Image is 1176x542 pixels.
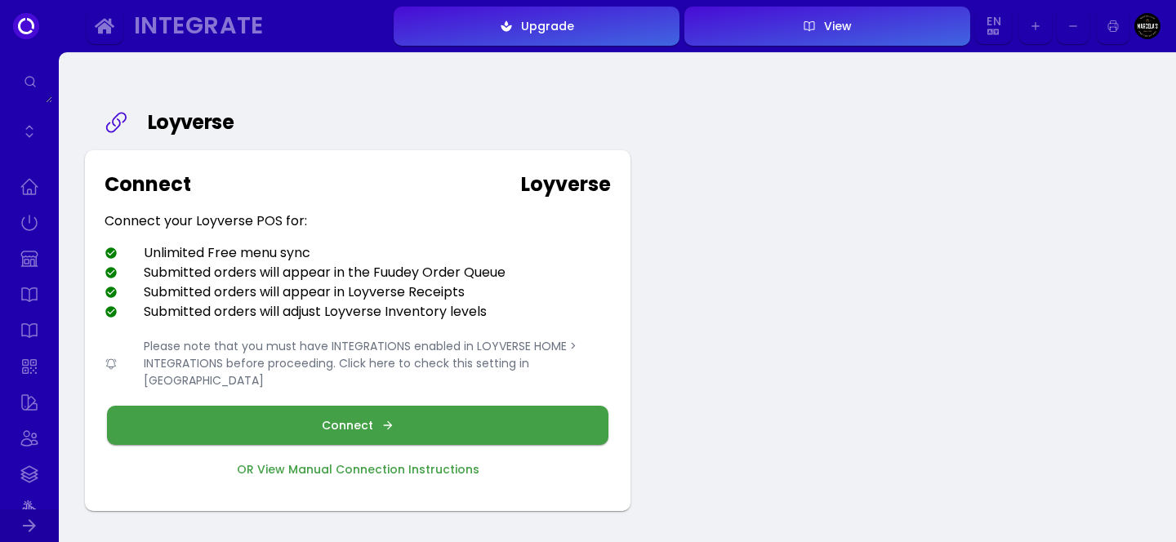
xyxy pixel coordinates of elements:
[105,338,611,389] div: Please note that you must have INTEGRATIONS enabled in LOYVERSE HOME > INTEGRATIONS before procee...
[148,108,603,137] div: Loyverse
[107,450,608,489] button: OR View Manual Connection Instructions
[127,8,389,45] button: Integrate
[237,464,479,475] div: OR View Manual Connection Instructions
[1134,13,1160,39] img: Image
[521,170,611,199] div: Loyverse
[105,170,191,199] div: Connect
[105,211,307,231] div: Connect your Loyverse POS for:
[105,282,465,302] div: Submitted orders will appear in Loyverse Receipts
[816,20,852,32] div: View
[513,20,574,32] div: Upgrade
[394,7,679,46] button: Upgrade
[105,263,506,282] div: Submitted orders will appear in the Fuudey Order Queue
[134,16,372,35] div: Integrate
[322,420,381,431] div: Connect
[105,302,487,322] div: Submitted orders will adjust Loyverse Inventory levels
[105,243,310,263] div: Unlimited Free menu sync
[684,7,970,46] button: View
[107,406,608,445] button: Connect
